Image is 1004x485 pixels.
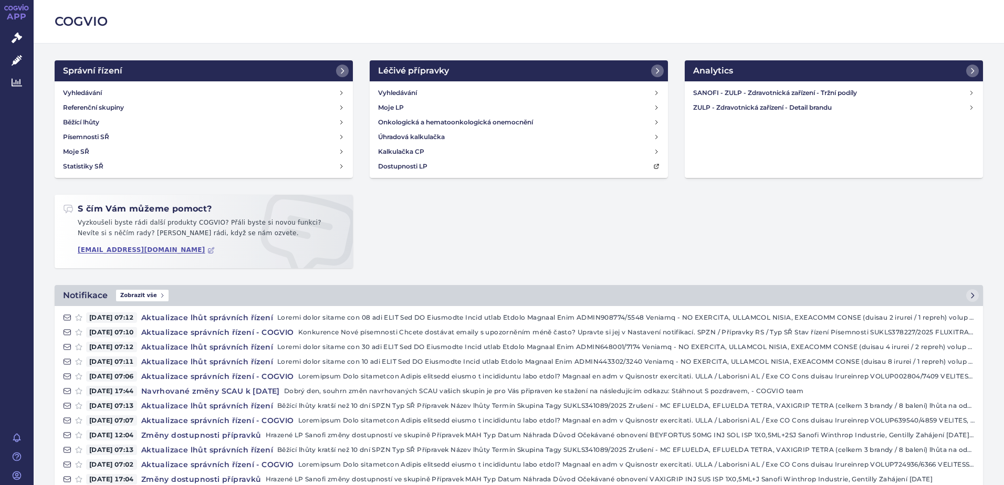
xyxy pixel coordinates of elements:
[374,130,664,144] a: Úhradová kalkulačka
[137,415,298,426] h4: Aktualizace správních řízení - COGVIO
[63,218,344,242] p: Vyzkoušeli byste rádi další produkty COGVIO? Přáli byste si novou funkci? Nevíte si s něčím rady?...
[689,100,979,115] a: ZULP - Zdravotnická zařízení - Detail brandu
[298,371,975,382] p: Loremipsum Dolo sitametcon Adipis elitsedd eiusmo t incididuntu labo etdol? Magnaal en adm v Quis...
[137,474,266,484] h4: Změny dostupnosti přípravků
[86,400,137,411] span: [DATE] 07:13
[693,102,968,113] h4: ZULP - Zdravotnická zařízení - Detail brandu
[277,312,975,323] p: Loremi dolor sitame con 08 adi ELIT Sed DO Eiusmodte Incid utlab Etdolo Magnaal Enim ADMIN908774/...
[86,356,137,367] span: [DATE] 07:11
[63,289,108,302] h2: Notifikace
[284,386,975,396] p: Dobrý den, souhrn změn navrhovaných SCAU vašich skupin je pro Vás připraven ke stažení na následu...
[137,386,284,396] h4: Navrhované změny SCAU k [DATE]
[137,312,277,323] h4: Aktualizace lhůt správních řízení
[374,100,664,115] a: Moje LP
[59,130,349,144] a: Písemnosti SŘ
[277,342,975,352] p: Loremi dolor sitame con 30 adi ELIT Sed DO Eiusmodte Incid utlab Etdolo Magnaal Enim ADMIN648001/...
[55,60,353,81] a: Správní řízení
[277,445,975,455] p: Běžící lhůty kratší než 10 dní SPZN Typ SŘ Přípravek Název lhůty Termín Skupina Tagy SUKLS341089/...
[137,445,277,455] h4: Aktualizace lhůt správních řízení
[63,102,124,113] h4: Referenční skupiny
[55,285,983,306] a: NotifikaceZobrazit vše
[63,117,99,128] h4: Běžící lhůty
[86,415,137,426] span: [DATE] 07:07
[86,327,137,338] span: [DATE] 07:10
[137,430,266,440] h4: Změny dostupnosti přípravků
[277,356,975,367] p: Loremi dolor sitame con 10 adi ELIT Sed DO Eiusmodte Incid utlab Etdolo Magnaal Enim ADMIN443302/...
[59,144,349,159] a: Moje SŘ
[86,474,137,484] span: [DATE] 17:04
[137,356,277,367] h4: Aktualizace lhůt správních řízení
[86,430,137,440] span: [DATE] 12:04
[137,400,277,411] h4: Aktualizace lhůt správních řízení
[685,60,983,81] a: Analytics
[374,144,664,159] a: Kalkulačka CP
[378,102,404,113] h4: Moje LP
[86,445,137,455] span: [DATE] 07:13
[689,86,979,100] a: SANOFI - ZULP - Zdravotnická zařízení - Tržní podíly
[59,115,349,130] a: Běžící lhůty
[86,371,137,382] span: [DATE] 07:06
[298,415,975,426] p: Loremipsum Dolo sitametcon Adipis elitsedd eiusmo t incididuntu labo etdol? Magnaal en adm v Quis...
[298,327,975,338] p: Konkurence Nové písemnosti Chcete dostávat emaily s upozorněním méně často? Upravte si jej v Nast...
[277,400,975,411] p: Běžící lhůty kratší než 10 dní SPZN Typ SŘ Přípravek Název lhůty Termín Skupina Tagy SUKLS341089/...
[86,342,137,352] span: [DATE] 07:12
[63,132,109,142] h4: Písemnosti SŘ
[378,117,533,128] h4: Onkologická a hematoonkologická onemocnění
[137,371,298,382] h4: Aktualizace správních řízení - COGVIO
[59,159,349,174] a: Statistiky SŘ
[63,161,103,172] h4: Statistiky SŘ
[63,203,212,215] h2: S čím Vám můžeme pomoct?
[86,386,137,396] span: [DATE] 17:44
[86,312,137,323] span: [DATE] 07:12
[63,146,89,157] h4: Moje SŘ
[693,65,733,77] h2: Analytics
[137,342,277,352] h4: Aktualizace lhůt správních řízení
[298,459,975,470] p: Loremipsum Dolo sitametcon Adipis elitsedd eiusmo t incididuntu labo etdol? Magnaal en adm v Quis...
[63,88,102,98] h4: Vyhledávání
[378,65,449,77] h2: Léčivé přípravky
[374,86,664,100] a: Vyhledávání
[266,430,975,440] p: Hrazené LP Sanofi změny dostupností ve skupině Přípravek MAH Typ Datum Náhrada Důvod Očekávané ob...
[370,60,668,81] a: Léčivé přípravky
[266,474,975,484] p: Hrazené LP Sanofi změny dostupností ve skupině Přípravek MAH Typ Datum Náhrada Důvod Očekávané ob...
[693,88,968,98] h4: SANOFI - ZULP - Zdravotnická zařízení - Tržní podíly
[116,290,169,301] span: Zobrazit vše
[86,459,137,470] span: [DATE] 07:02
[378,161,427,172] h4: Dostupnosti LP
[374,115,664,130] a: Onkologická a hematoonkologická onemocnění
[63,65,122,77] h2: Správní řízení
[378,132,445,142] h4: Úhradová kalkulačka
[59,86,349,100] a: Vyhledávání
[378,146,424,157] h4: Kalkulačka CP
[374,159,664,174] a: Dostupnosti LP
[137,327,298,338] h4: Aktualizace správních řízení - COGVIO
[59,100,349,115] a: Referenční skupiny
[78,246,215,254] a: [EMAIL_ADDRESS][DOMAIN_NAME]
[378,88,417,98] h4: Vyhledávání
[55,13,983,30] h2: COGVIO
[137,459,298,470] h4: Aktualizace správních řízení - COGVIO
